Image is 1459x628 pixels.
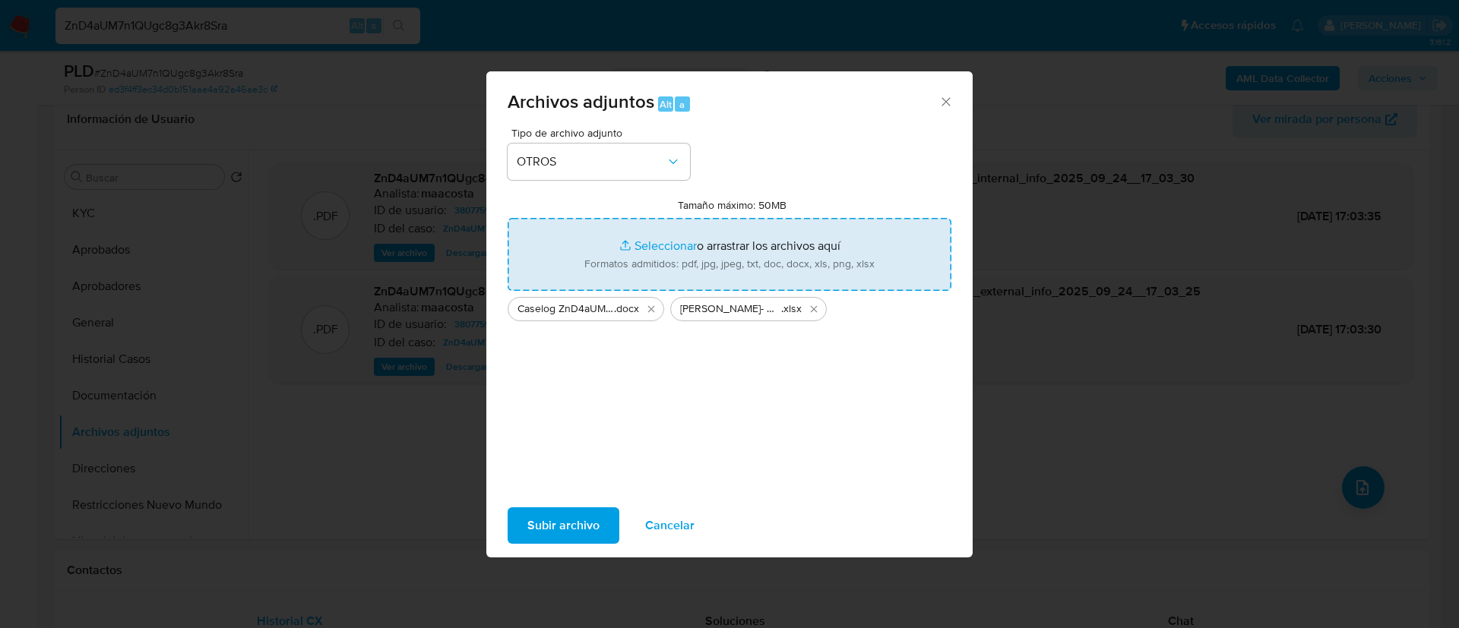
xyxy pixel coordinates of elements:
[805,300,823,318] button: Eliminar Maria Emilia Perez- Movimientos.xlsx
[642,300,660,318] button: Eliminar Caselog ZnD4aUM7n1QUgc8g3Akr8Sra_2025_08_19_02_34_22.docx
[680,301,781,317] span: [PERSON_NAME]- Movimientos
[625,507,714,544] button: Cancelar
[938,94,952,108] button: Cerrar
[679,97,685,112] span: a
[508,291,951,321] ul: Archivos seleccionados
[660,97,672,112] span: Alt
[645,509,695,542] span: Cancelar
[527,509,600,542] span: Subir archivo
[508,507,619,544] button: Subir archivo
[678,198,786,212] label: Tamaño máximo: 50MB
[614,301,639,317] span: .docx
[508,88,654,115] span: Archivos adjuntos
[781,301,802,317] span: .xlsx
[508,144,690,180] button: OTROS
[511,128,694,138] span: Tipo de archivo adjunto
[517,154,666,169] span: OTROS
[517,301,614,317] span: Caselog ZnD4aUM7n1QUgc8g3Akr8Sra_2025_08_19_02_34_22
